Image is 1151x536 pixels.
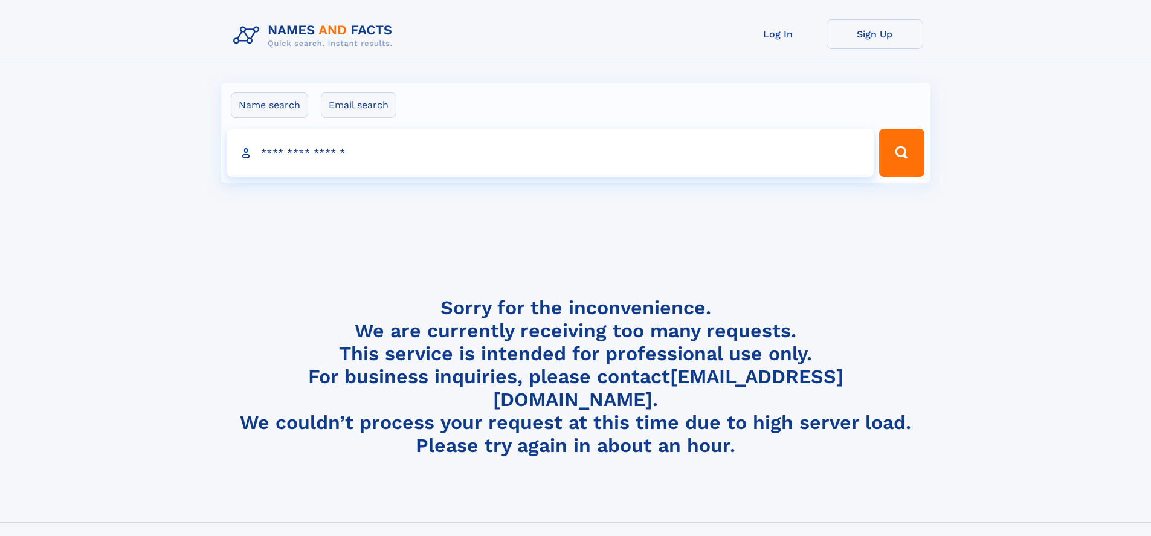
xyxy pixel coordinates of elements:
[827,19,923,49] a: Sign Up
[321,92,396,118] label: Email search
[227,129,874,177] input: search input
[879,129,924,177] button: Search Button
[228,296,923,457] h4: Sorry for the inconvenience. We are currently receiving too many requests. This service is intend...
[228,19,402,52] img: Logo Names and Facts
[730,19,827,49] a: Log In
[493,365,843,411] a: [EMAIL_ADDRESS][DOMAIN_NAME]
[231,92,308,118] label: Name search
